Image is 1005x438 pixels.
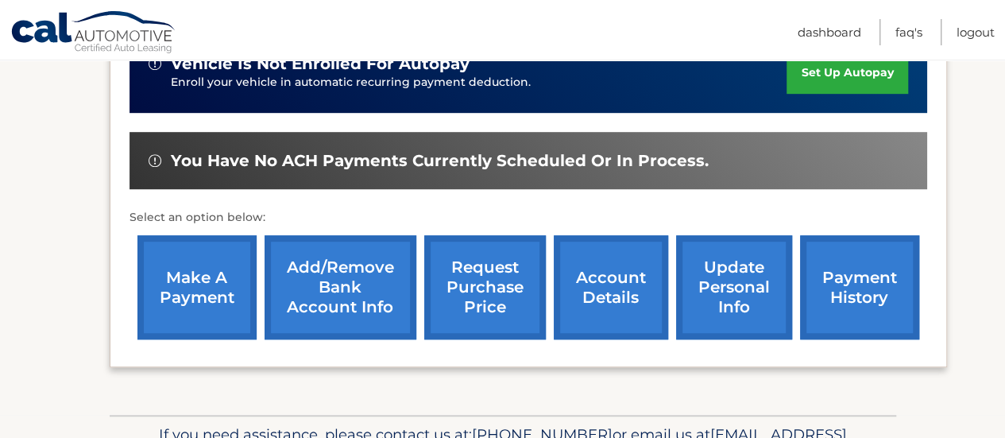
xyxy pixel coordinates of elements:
a: Dashboard [798,19,861,45]
p: Select an option below: [129,208,927,227]
img: alert-white.svg [149,57,161,70]
a: update personal info [676,235,792,339]
a: request purchase price [424,235,546,339]
a: payment history [800,235,919,339]
span: You have no ACH payments currently scheduled or in process. [171,151,709,171]
a: FAQ's [895,19,922,45]
a: set up autopay [787,52,907,94]
a: Logout [957,19,995,45]
p: Enroll your vehicle in automatic recurring payment deduction. [171,74,787,91]
span: vehicle is not enrolled for autopay [171,54,470,74]
img: alert-white.svg [149,154,161,167]
a: make a payment [137,235,257,339]
a: Cal Automotive [10,10,177,56]
a: account details [554,235,668,339]
a: Add/Remove bank account info [265,235,416,339]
